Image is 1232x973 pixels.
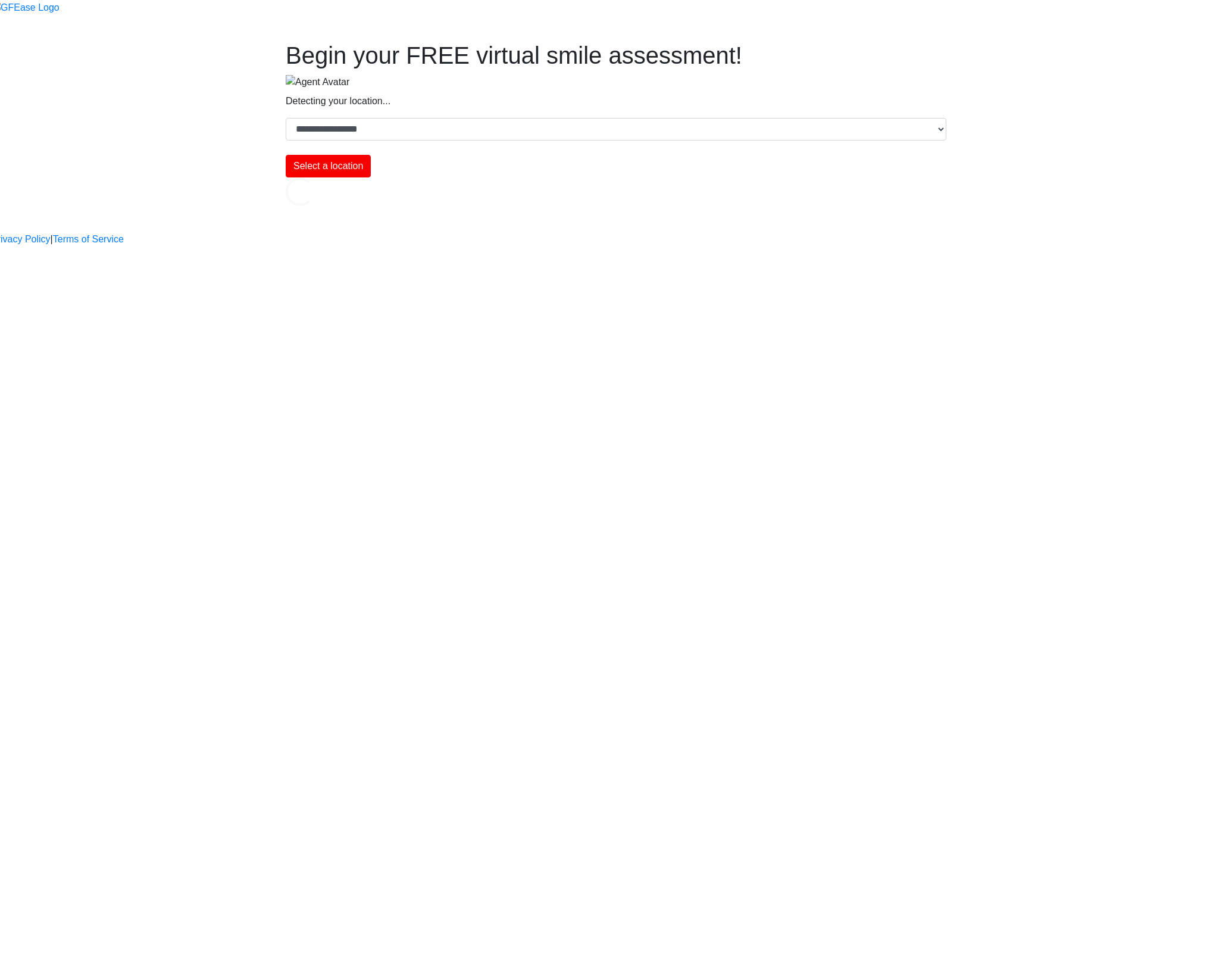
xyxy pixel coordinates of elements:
[51,232,53,247] a: |
[53,232,124,247] a: Terms of Service
[286,155,371,177] button: Select a location
[286,41,946,70] h1: Begin your FREE virtual smile assessment!
[286,75,349,89] img: Agent Avatar
[286,96,390,106] span: Detecting your location...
